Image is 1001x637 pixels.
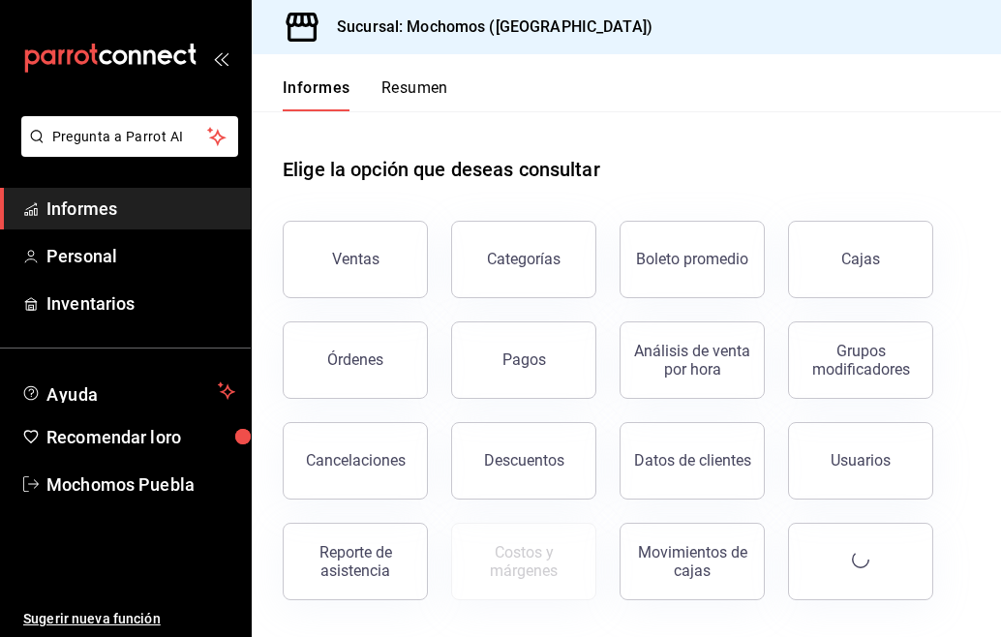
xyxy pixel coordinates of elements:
font: Boleto promedio [636,250,748,268]
font: Inventarios [46,293,135,314]
font: Pagos [502,350,546,369]
font: Recomendar loro [46,427,181,447]
font: Mochomos Puebla [46,474,195,495]
font: Informes [46,198,117,219]
font: Órdenes [327,350,383,369]
button: Cancelaciones [283,422,428,500]
font: Resumen [381,78,448,97]
font: Categorías [487,250,561,268]
button: Ventas [283,221,428,298]
font: Descuentos [484,451,564,470]
font: Grupos modificadores [812,342,910,379]
button: Grupos modificadores [788,321,933,399]
button: Órdenes [283,321,428,399]
font: Datos de clientes [634,451,751,470]
button: Reporte de asistencia [283,523,428,600]
button: Movimientos de cajas [620,523,765,600]
font: Usuarios [831,451,891,470]
font: Cancelaciones [306,451,406,470]
font: Personal [46,246,117,266]
button: Análisis de venta por hora [620,321,765,399]
div: pestañas de navegación [283,77,448,111]
font: Elige la opción que deseas consultar [283,158,600,181]
font: Costos y márgenes [490,543,558,580]
button: Contrata inventarios para ver este informe [451,523,596,600]
a: Cajas [788,221,933,298]
button: Descuentos [451,422,596,500]
font: Ayuda [46,384,99,405]
button: Datos de clientes [620,422,765,500]
font: Cajas [841,250,881,268]
font: Sugerir nueva función [23,611,161,626]
font: Pregunta a Parrot AI [52,129,184,144]
button: Pagos [451,321,596,399]
font: Ventas [332,250,379,268]
font: Sucursal: Mochomos ([GEOGRAPHIC_DATA]) [337,17,652,36]
button: abrir_cajón_menú [213,50,228,66]
font: Reporte de asistencia [319,543,392,580]
font: Análisis de venta por hora [634,342,750,379]
a: Pregunta a Parrot AI [14,140,238,161]
button: Usuarios [788,422,933,500]
button: Pregunta a Parrot AI [21,116,238,157]
button: Categorías [451,221,596,298]
font: Movimientos de cajas [638,543,747,580]
button: Boleto promedio [620,221,765,298]
font: Informes [283,78,350,97]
